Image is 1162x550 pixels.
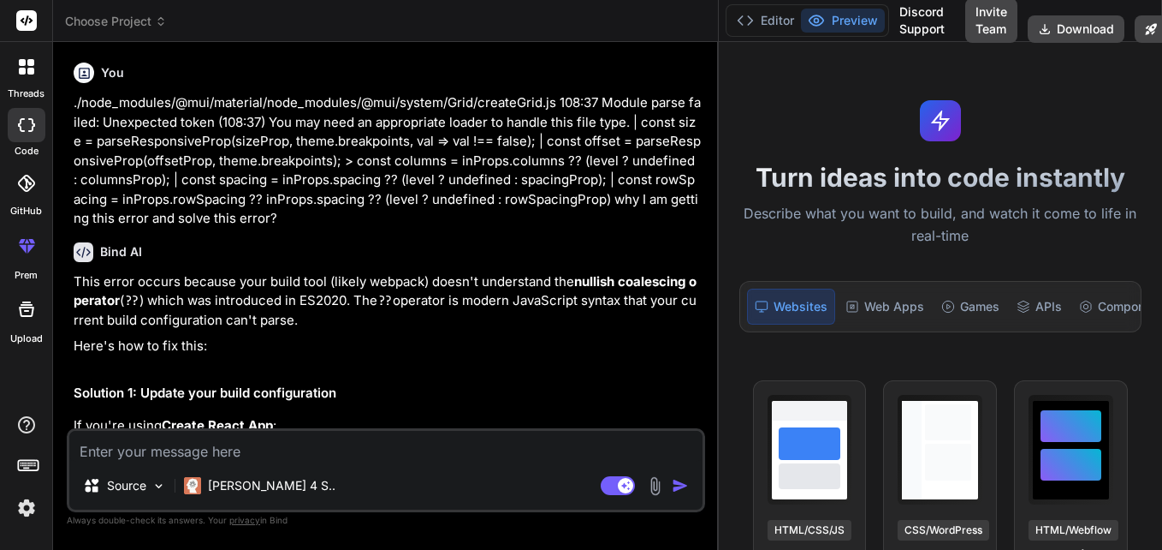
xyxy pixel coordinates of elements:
p: Source [107,477,146,494]
p: Describe what you want to build, and watch it come to life in real-time [729,203,1152,247]
img: settings [12,493,41,523]
img: Claude 4 Sonnet [184,477,201,494]
code: ?? [377,292,393,309]
p: ./node_modules/@mui/material/node_modules/@mui/system/Grid/createGrid.js 108:37 Module parse fail... [74,93,702,229]
button: Preview [801,9,885,33]
div: HTML/Webflow [1029,520,1118,541]
strong: Create React App [162,417,273,433]
div: Games [934,289,1006,325]
img: Pick Models [151,479,166,493]
label: GitHub [10,204,42,218]
code: ?? [124,292,139,309]
label: Upload [10,332,43,346]
img: attachment [645,476,665,496]
span: Choose Project [65,13,167,30]
label: code [15,144,39,158]
label: threads [8,87,44,101]
button: Download [1028,15,1124,43]
p: Always double-check its answers. Your in Bind [67,512,705,529]
button: Editor [730,9,801,33]
span: privacy [229,515,260,525]
p: [PERSON_NAME] 4 S.. [208,477,335,494]
div: HTML/CSS/JS [768,520,851,541]
img: icon [672,477,689,494]
div: APIs [1010,289,1069,325]
div: CSS/WordPress [898,520,989,541]
p: This error occurs because your build tool (likely webpack) doesn't understand the ( ) which was i... [74,272,702,331]
p: Here's how to fix this: [74,337,702,356]
h2: Solution 1: Update your build configuration [74,384,702,404]
p: If you're using : [74,416,702,436]
div: Web Apps [839,289,931,325]
div: Websites [747,289,835,325]
label: prem [15,268,38,283]
h6: You [101,64,124,81]
h1: Turn ideas into code instantly [729,162,1152,193]
h6: Bind AI [100,243,142,260]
